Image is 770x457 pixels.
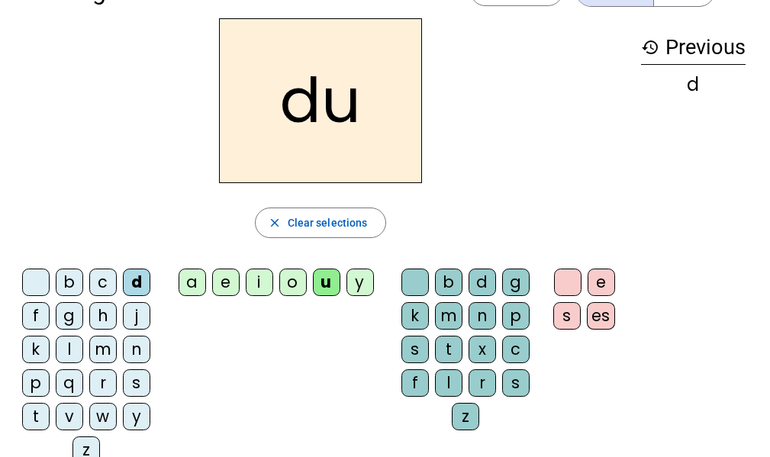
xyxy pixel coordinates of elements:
div: p [22,369,50,397]
div: q [56,369,83,397]
div: s [502,369,530,397]
div: z [452,403,479,430]
div: l [435,369,462,397]
div: l [56,336,83,363]
div: p [502,302,530,330]
div: h [89,302,117,330]
div: b [435,269,462,296]
mat-icon: history [641,38,659,56]
div: x [469,336,496,363]
div: u [313,269,340,296]
div: n [123,336,150,363]
div: k [22,336,50,363]
div: r [89,369,117,397]
div: a [179,269,206,296]
div: e [588,269,615,296]
div: n [469,302,496,330]
div: g [502,269,530,296]
div: v [56,403,83,430]
div: k [401,302,429,330]
div: b [56,269,83,296]
div: m [435,302,462,330]
div: d [469,269,496,296]
div: t [22,403,50,430]
div: j [123,302,150,330]
div: w [89,403,117,430]
span: Clear selections [288,214,368,232]
h3: Previous [641,31,746,65]
div: m [89,336,117,363]
div: r [469,369,496,397]
div: d [641,76,746,94]
mat-icon: close [268,216,282,230]
div: d [123,269,150,296]
div: g [56,302,83,330]
div: e [212,269,240,296]
div: y [123,403,150,430]
h2: du [219,18,422,183]
div: s [553,302,581,330]
div: o [279,269,307,296]
div: c [89,269,117,296]
div: s [123,369,150,397]
div: y [346,269,374,296]
div: s [401,336,429,363]
div: i [246,269,273,296]
button: Clear selections [255,208,387,238]
div: f [401,369,429,397]
div: c [502,336,530,363]
div: es [587,302,615,330]
div: t [435,336,462,363]
div: f [22,302,50,330]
